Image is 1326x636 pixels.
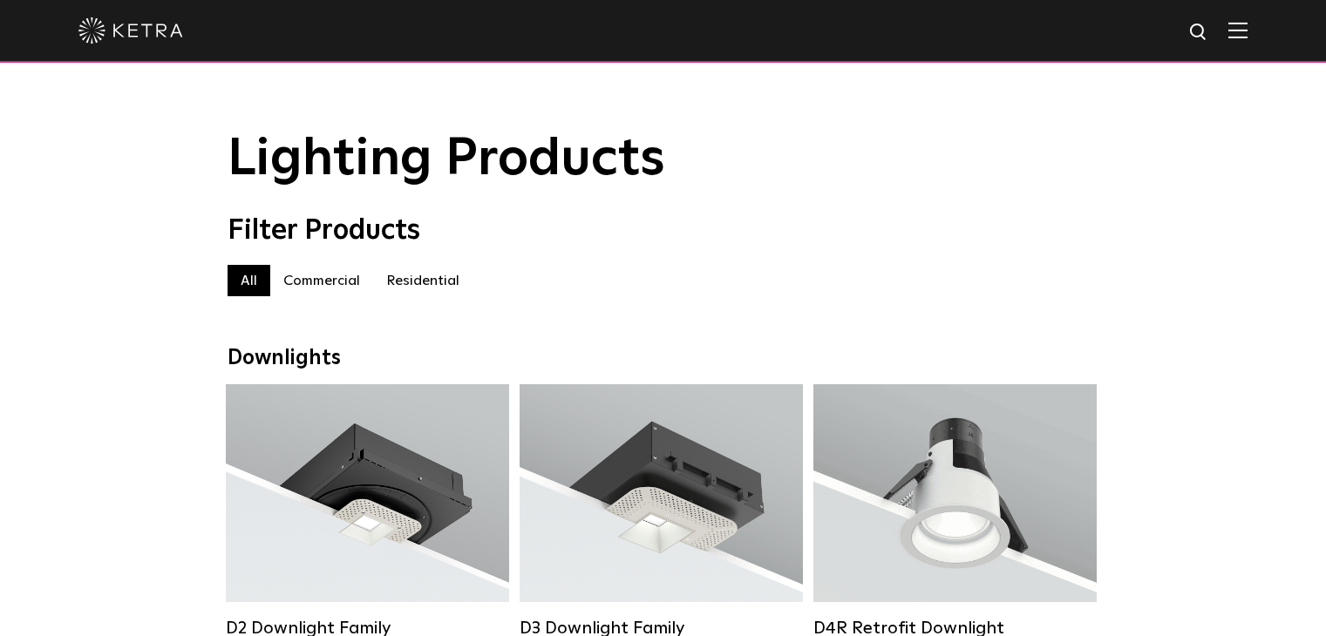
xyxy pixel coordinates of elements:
[270,265,373,296] label: Commercial
[228,265,270,296] label: All
[373,265,473,296] label: Residential
[78,17,183,44] img: ketra-logo-2019-white
[228,133,665,186] span: Lighting Products
[1188,22,1210,44] img: search icon
[228,214,1099,247] div: Filter Products
[1228,22,1248,38] img: Hamburger%20Nav.svg
[228,346,1099,371] div: Downlights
